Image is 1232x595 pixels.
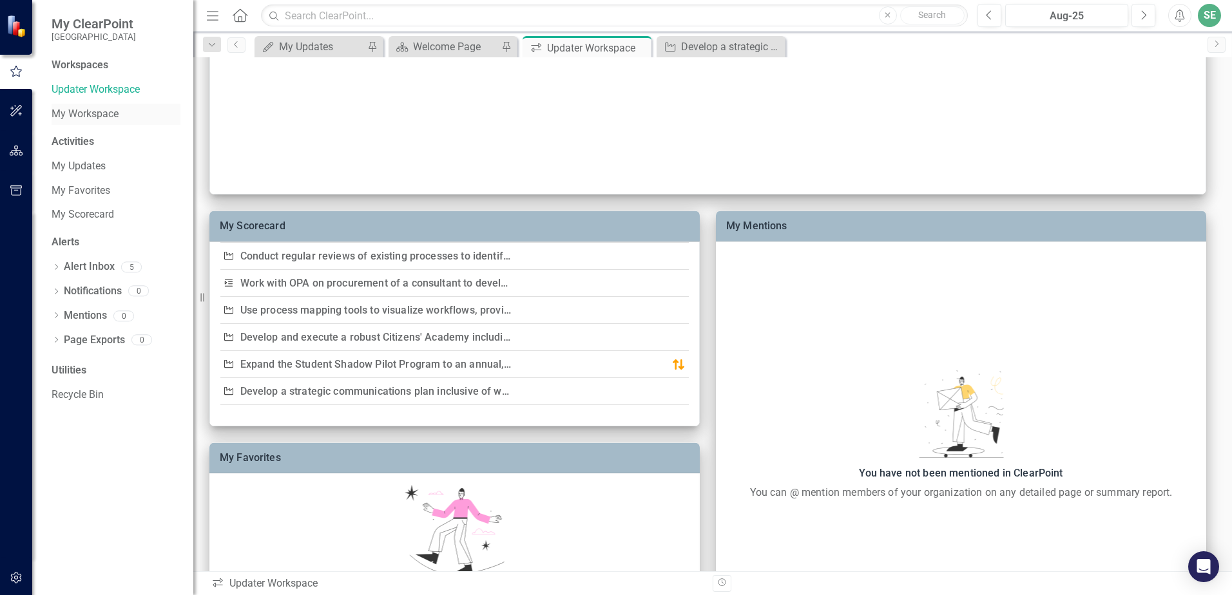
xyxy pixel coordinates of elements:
[681,39,782,55] div: Develop a strategic communications plan inclusive of website development and enhancement
[220,220,285,232] a: My Scorecard
[240,331,756,343] a: Develop and execute a robust Citizens' Academy including all County departments and Constitutiona...
[113,310,134,321] div: 0
[279,39,364,55] div: My Updates
[52,82,180,97] a: Updater Workspace
[52,363,180,378] div: Utilities
[660,39,782,55] a: Develop a strategic communications plan inclusive of website development and enhancement
[240,304,849,316] a: Use process mapping tools to visualize workflows, providing clarity on current operations and ide...
[52,32,136,42] small: [GEOGRAPHIC_DATA]
[1005,4,1128,27] button: Aug-25
[52,207,180,222] a: My Scorecard
[64,284,122,299] a: Notifications
[52,16,136,32] span: My ClearPoint
[64,308,107,323] a: Mentions
[1198,4,1221,27] button: SE
[413,39,498,55] div: Welcome Page
[64,333,125,348] a: Page Exports
[52,58,108,73] div: Workspaces
[240,385,683,397] a: Develop a strategic communications plan inclusive of website development and enhancement
[240,277,630,289] a: Work with OPA on procurement of a consultant to develop countywide comms plan
[261,5,968,27] input: Search ClearPoint...
[240,250,645,262] a: Conduct regular reviews of existing processes to identify inefficiencies or bottlenecks
[52,184,180,198] a: My Favorites
[220,451,281,464] a: My Favorites
[211,576,703,591] div: Updater Workspace
[392,39,498,55] a: Welcome Page
[52,159,180,174] a: My Updates
[547,40,648,56] div: Updater Workspace
[722,464,1200,482] div: You have not been mentioned in ClearPoint
[121,261,142,272] div: 5
[726,220,787,232] a: My Mentions
[52,388,180,402] a: Recycle Bin
[52,107,180,122] a: My Workspace
[1010,8,1124,24] div: Aug-25
[52,135,180,149] div: Activities
[131,335,152,346] div: 0
[900,6,965,24] button: Search
[258,39,364,55] a: My Updates
[128,286,149,297] div: 0
[1188,551,1219,582] div: Open Intercom Messenger
[722,485,1200,500] div: You can @ mention members of your organization on any detailed page or summary report.
[240,358,636,370] a: Expand the Student Shadow Pilot Program to an annual, recurring summer program
[52,235,180,250] div: Alerts
[64,260,115,274] a: Alert Inbox
[918,10,946,20] span: Search
[6,14,29,37] img: ClearPoint Strategy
